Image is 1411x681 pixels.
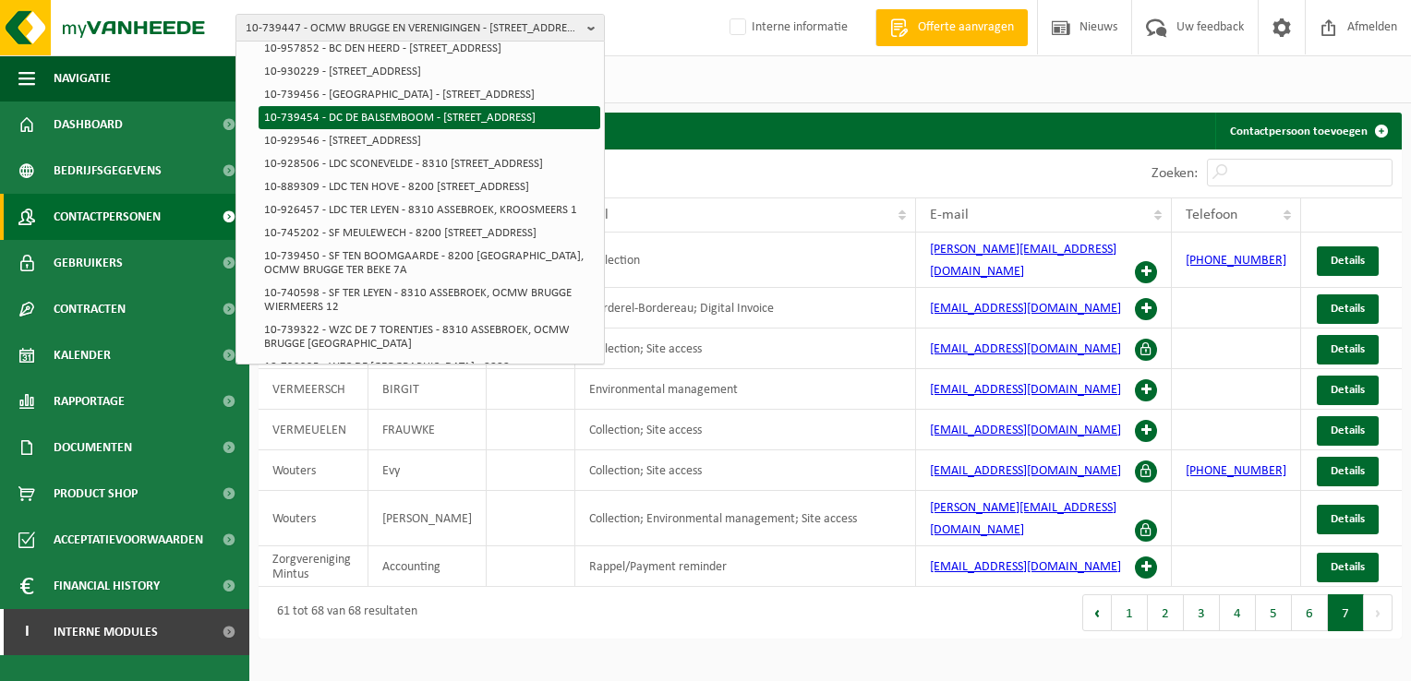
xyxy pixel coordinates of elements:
td: VERMEUELEN [259,410,368,450]
button: 2 [1148,594,1184,631]
button: 7 [1328,594,1364,631]
span: Telefoon [1186,208,1237,222]
span: Details [1331,561,1365,573]
span: Offerte aanvragen [913,18,1019,37]
a: [EMAIL_ADDRESS][DOMAIN_NAME] [930,383,1121,397]
span: Rapportage [54,378,125,424]
li: 10-740598 - SF TER LEYEN - 8310 ASSEBROEK, OCMW BRUGGE WIERMEERS 12 [259,281,600,318]
td: FRAUWKE [368,410,487,450]
button: 1 [1112,594,1148,631]
span: Documenten [54,424,132,471]
td: Environmental management [575,369,917,410]
td: Wouters [259,450,368,491]
a: Details [1317,294,1379,324]
a: [PERSON_NAME][EMAIL_ADDRESS][DOMAIN_NAME] [930,501,1116,537]
span: Details [1331,465,1365,477]
a: [EMAIL_ADDRESS][DOMAIN_NAME] [930,424,1121,437]
li: 10-739454 - DC DE BALSEMBOOM - [STREET_ADDRESS] [259,106,600,129]
span: Details [1331,384,1365,396]
a: Details [1317,505,1379,534]
li: 10-929546 - [STREET_ADDRESS] [259,129,600,152]
a: [PHONE_NUMBER] [1186,254,1286,268]
span: Dashboard [54,102,123,148]
div: 61 tot 68 van 68 resultaten [268,596,417,629]
label: Interne informatie [726,14,848,42]
a: [PHONE_NUMBER] [1186,464,1286,478]
td: Collection; Site access [575,450,917,491]
span: Navigatie [54,55,111,102]
span: Details [1331,424,1365,436]
button: 10-739447 - OCMW BRUGGE EN VERENIGINGEN - [STREET_ADDRESS] [235,14,605,42]
span: Contactpersonen [54,194,161,240]
a: [PERSON_NAME][EMAIL_ADDRESS][DOMAIN_NAME] [930,243,1116,279]
button: Previous [1082,594,1112,631]
a: [EMAIL_ADDRESS][DOMAIN_NAME] [930,560,1121,574]
td: Collection [575,233,917,288]
td: Rappel/Payment reminder [575,546,917,587]
span: Product Shop [54,471,138,517]
span: I [18,609,35,655]
td: Borderel-Bordereau; Digital Invoice [575,288,917,329]
span: Details [1331,513,1365,525]
li: 10-739456 - [GEOGRAPHIC_DATA] - [STREET_ADDRESS] [259,83,600,106]
button: Next [1364,594,1393,631]
button: 3 [1184,594,1220,631]
li: 10-739322 - WZC DE 7 TORENTJES - 8310 ASSEBROEK, OCMW BRUGGE [GEOGRAPHIC_DATA] [259,318,600,355]
li: 10-957852 - BC DEN HEERD - [STREET_ADDRESS] [259,37,600,60]
span: Bedrijfsgegevens [54,148,162,194]
button: 4 [1220,594,1256,631]
span: Details [1331,343,1365,355]
li: 10-745202 - SF MEULEWECH - 8200 [STREET_ADDRESS] [259,221,600,245]
a: Details [1317,376,1379,405]
label: Zoeken: [1152,166,1198,181]
td: Collection; Site access [575,329,917,369]
li: 10-889309 - LDC TEN HOVE - 8200 [STREET_ADDRESS] [259,175,600,198]
a: Details [1317,335,1379,364]
span: E-mail [930,208,969,222]
td: Collection; Environmental management; Site access [575,491,917,546]
a: Contactpersoon toevoegen [1215,113,1400,149]
td: [PERSON_NAME] [368,491,487,546]
span: Financial History [54,563,160,609]
li: 10-928506 - LDC SCONEVELDE - 8310 [STREET_ADDRESS] [259,152,600,175]
a: [EMAIL_ADDRESS][DOMAIN_NAME] [930,342,1121,356]
span: Acceptatievoorwaarden [54,517,203,563]
td: Collection; Site access [575,410,917,450]
td: BIRGIT [368,369,487,410]
td: Wouters [259,491,368,546]
span: Details [1331,255,1365,267]
a: Offerte aanvragen [875,9,1028,46]
span: Gebruikers [54,240,123,286]
button: 5 [1256,594,1292,631]
a: Details [1317,246,1379,276]
td: Evy [368,450,487,491]
span: Contracten [54,286,126,332]
li: 10-739450 - SF TEN BOOMGAARDE - 8200 [GEOGRAPHIC_DATA], OCMW BRUGGE TER BEKE 7A [259,245,600,281]
span: Interne modules [54,609,158,655]
td: VERMEERSCH [259,369,368,410]
td: Accounting [368,546,487,587]
li: 10-930229 - [STREET_ADDRESS] [259,60,600,83]
li: 10-926457 - LDC TER LEYEN - 8310 ASSEBROEK, KROOSMEERS 1 [259,198,600,221]
span: Details [1331,303,1365,315]
span: 10-739447 - OCMW BRUGGE EN VERENIGINGEN - [STREET_ADDRESS] [246,15,580,42]
button: 6 [1292,594,1328,631]
a: Details [1317,416,1379,446]
a: [EMAIL_ADDRESS][DOMAIN_NAME] [930,464,1121,478]
a: [EMAIL_ADDRESS][DOMAIN_NAME] [930,302,1121,316]
span: Kalender [54,332,111,378]
li: 10-739325 - WZC DE [GEOGRAPHIC_DATA] - 8000 [GEOGRAPHIC_DATA], OCMW [GEOGRAPHIC_DATA] [GEOGRAPHIC... [259,355,600,406]
a: Details [1317,553,1379,582]
td: Zorgvereniging Mintus [259,546,368,587]
a: Details [1317,457,1379,486]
